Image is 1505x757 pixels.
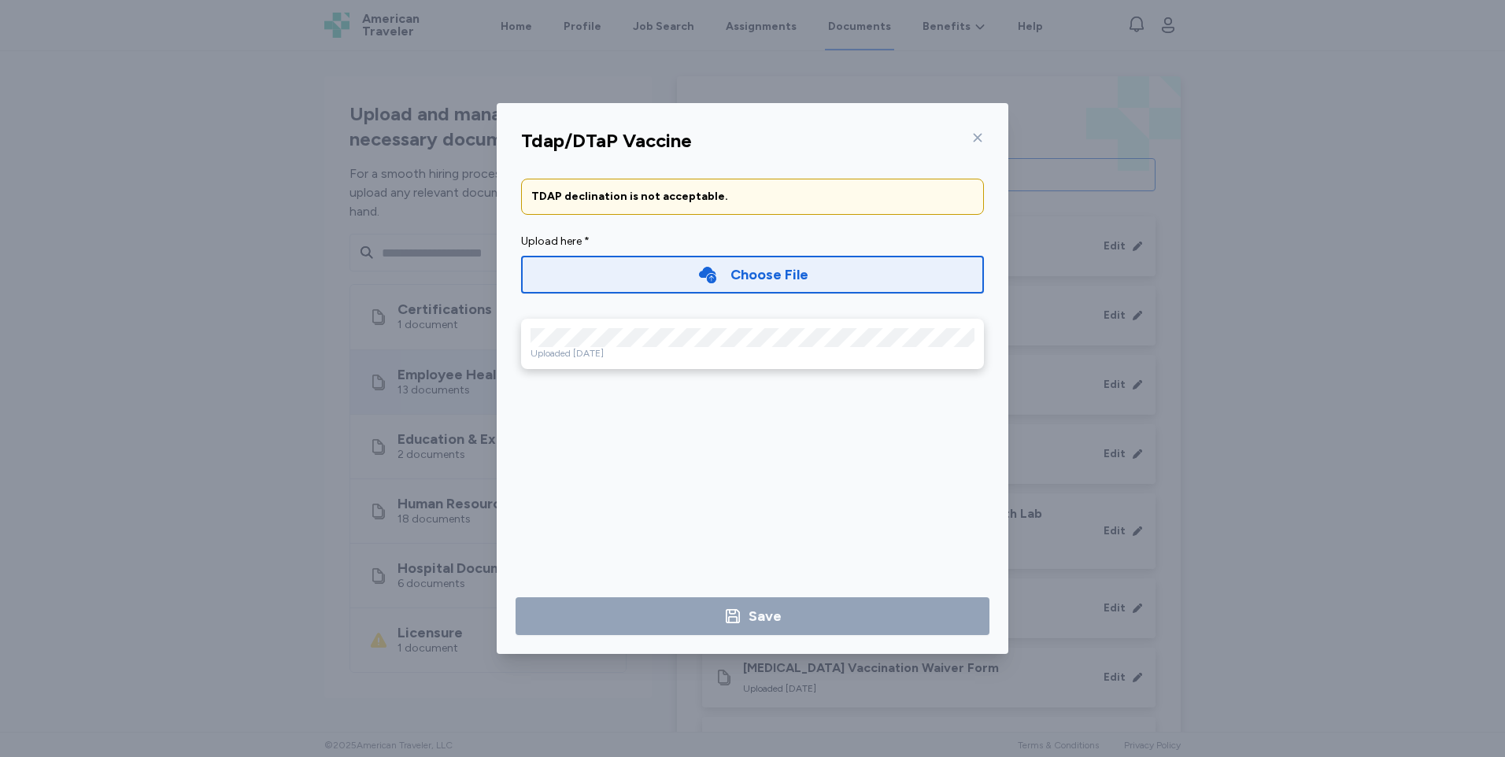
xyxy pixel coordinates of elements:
div: Uploaded [DATE] [531,347,974,360]
div: Save [749,605,782,627]
div: Upload here * [521,234,984,249]
div: TDAP declination is not acceptable. [531,189,974,205]
div: Choose File [730,264,808,286]
div: Tdap/DTaP Vaccine [521,128,692,153]
button: Save [516,597,989,635]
